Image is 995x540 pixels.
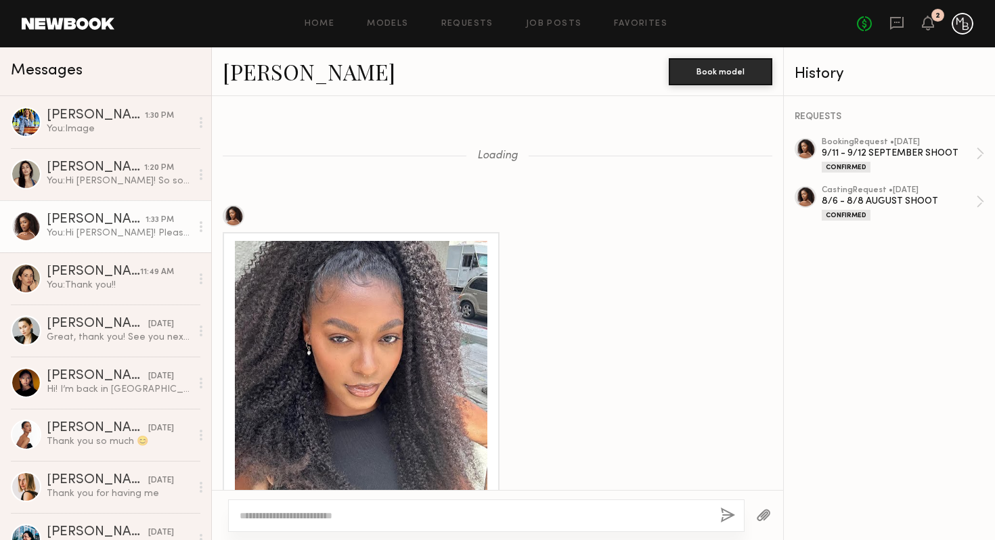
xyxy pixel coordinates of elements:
div: 11:49 AM [140,266,174,279]
a: Job Posts [526,20,582,28]
a: Models [367,20,408,28]
a: [PERSON_NAME] [223,57,395,86]
button: Book model [669,58,772,85]
div: [PERSON_NAME] [47,109,145,122]
div: You: Image [47,122,191,135]
a: bookingRequest •[DATE]9/11 - 9/12 SEPTEMBER SHOOTConfirmed [822,138,984,173]
div: You: Thank you!! [47,279,191,292]
div: [PERSON_NAME] [47,265,140,279]
div: [PERSON_NAME] [47,213,146,227]
div: 1:33 PM [146,214,174,227]
div: Confirmed [822,162,870,173]
a: Home [305,20,335,28]
a: Favorites [614,20,667,28]
div: 1:20 PM [144,162,174,175]
div: [PERSON_NAME] [47,317,148,331]
div: 9/11 - 9/12 SEPTEMBER SHOOT [822,147,976,160]
a: castingRequest •[DATE]8/6 - 8/8 AUGUST SHOOTConfirmed [822,186,984,221]
div: [DATE] [148,474,174,487]
span: Loading [477,150,518,162]
div: History [795,66,984,82]
div: You: Hi [PERSON_NAME]! So sorry for the delay, we unfortunately had to cancel this shoot due to s... [47,175,191,187]
div: [PERSON_NAME] [47,474,148,487]
div: [PERSON_NAME] [47,369,148,383]
div: booking Request • [DATE] [822,138,976,147]
div: [DATE] [148,318,174,331]
div: 8/6 - 8/8 AUGUST SHOOT [822,195,976,208]
div: 2 [935,12,940,20]
div: Thank you so much 😊 [47,435,191,448]
div: REQUESTS [795,112,984,122]
span: Messages [11,63,83,78]
div: Confirmed [822,210,870,221]
a: Book model [669,65,772,76]
div: Hi! I’m back in [GEOGRAPHIC_DATA] and open to work and new projects! Feel free to reach out if yo... [47,383,191,396]
div: [PERSON_NAME] [47,422,148,435]
div: [PERSON_NAME] [47,526,148,539]
div: Thank you for having me [47,487,191,500]
div: 1:30 PM [145,110,174,122]
div: [PERSON_NAME] [47,161,144,175]
div: You: Hi [PERSON_NAME]! Please see shoot details below. If you have any questions, feel free to re... [47,227,191,240]
a: Requests [441,20,493,28]
div: Great, thank you! See you next week :) [47,331,191,344]
div: [DATE] [148,370,174,383]
div: [DATE] [148,422,174,435]
div: casting Request • [DATE] [822,186,976,195]
div: [DATE] [148,526,174,539]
